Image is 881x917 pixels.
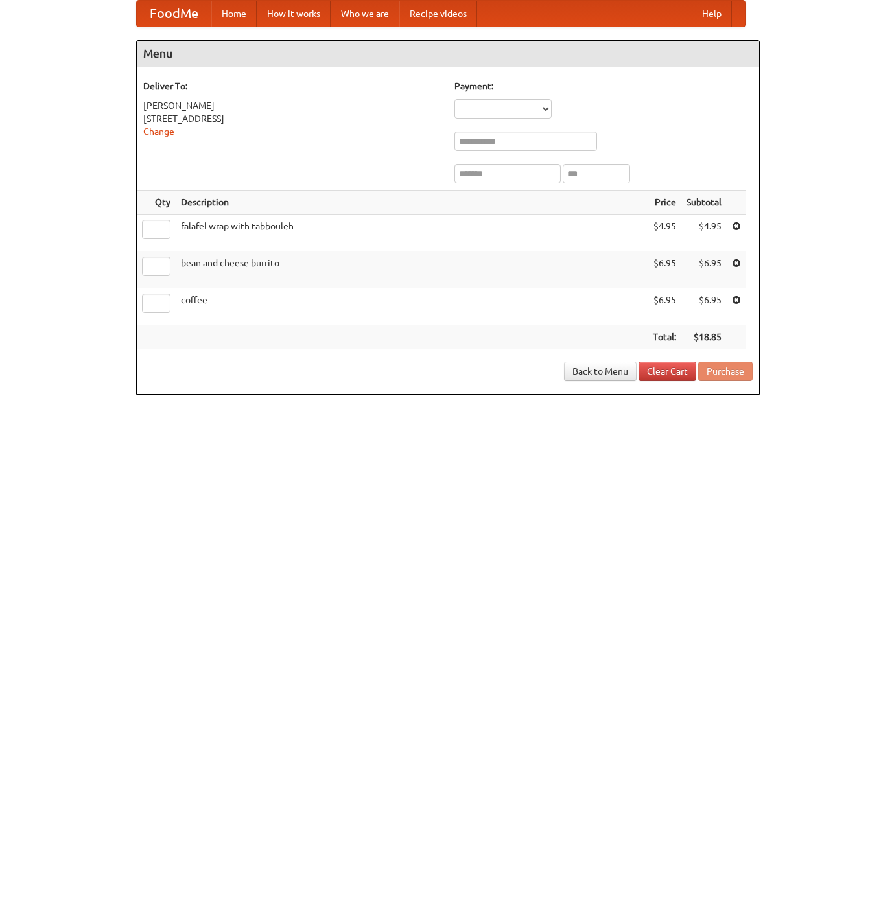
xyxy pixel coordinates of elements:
[681,288,727,325] td: $6.95
[648,325,681,349] th: Total:
[257,1,331,27] a: How it works
[137,1,211,27] a: FoodMe
[692,1,732,27] a: Help
[143,126,174,137] a: Change
[681,215,727,251] td: $4.95
[399,1,477,27] a: Recipe videos
[698,362,753,381] button: Purchase
[331,1,399,27] a: Who we are
[639,362,696,381] a: Clear Cart
[648,251,681,288] td: $6.95
[454,80,753,93] h5: Payment:
[681,251,727,288] td: $6.95
[648,215,681,251] td: $4.95
[137,191,176,215] th: Qty
[176,191,648,215] th: Description
[648,191,681,215] th: Price
[681,191,727,215] th: Subtotal
[143,80,441,93] h5: Deliver To:
[176,215,648,251] td: falafel wrap with tabbouleh
[681,325,727,349] th: $18.85
[648,288,681,325] td: $6.95
[143,99,441,112] div: [PERSON_NAME]
[564,362,637,381] a: Back to Menu
[211,1,257,27] a: Home
[137,41,759,67] h4: Menu
[143,112,441,125] div: [STREET_ADDRESS]
[176,288,648,325] td: coffee
[176,251,648,288] td: bean and cheese burrito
